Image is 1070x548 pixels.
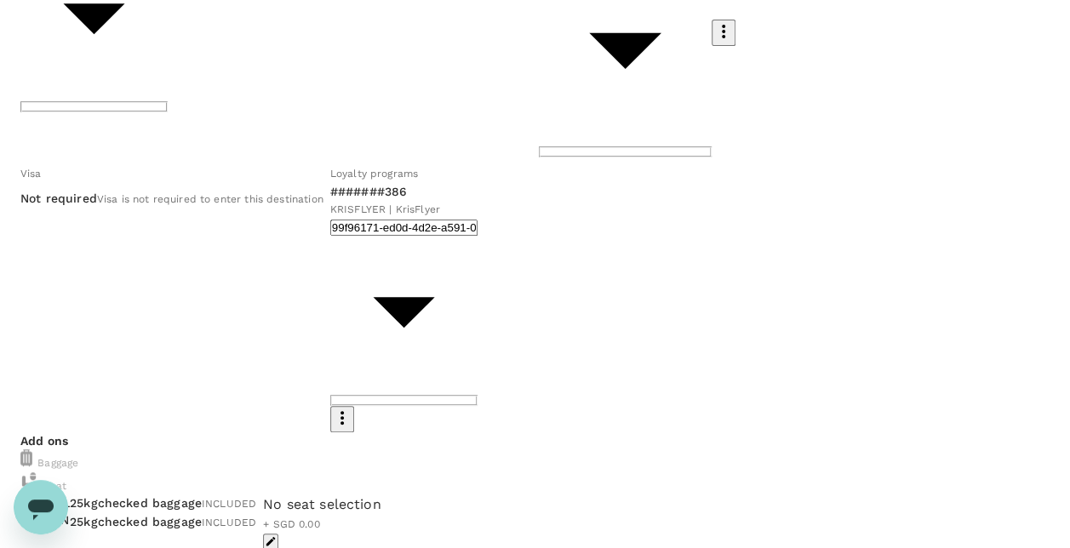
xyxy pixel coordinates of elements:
span: + SGD 0.00 [263,518,320,530]
span: KRISFLYER | KrisFlyer [330,203,440,215]
span: Loyalty programs [330,168,418,180]
span: Visa [20,168,42,180]
span: INCLUDED [202,498,256,510]
span: Visa is not required to enter this destination [97,193,323,205]
div: Seat [20,472,1050,495]
p: Not required [20,190,97,207]
img: baggage-icon [20,449,32,466]
p: Add ons [20,432,1050,449]
div: Baggage [20,449,1050,472]
span: 25kg checked baggage [70,515,202,528]
div: No seat selection [263,494,381,515]
span: 25kg checked baggage [70,496,202,510]
iframe: Button to launch messaging window [14,480,68,534]
p: #######386 [330,183,478,200]
span: INCLUDED [202,517,256,528]
img: baggage-icon [20,472,37,489]
div: #######386KRISFLYER | KrisFlyer [330,183,478,219]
